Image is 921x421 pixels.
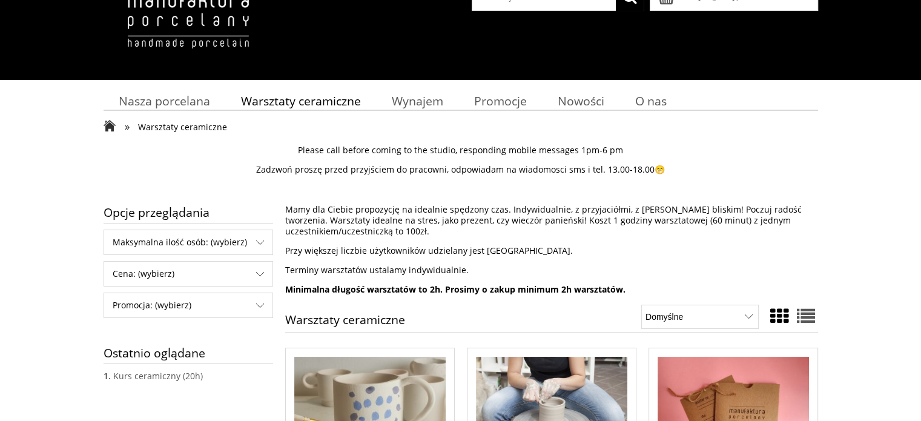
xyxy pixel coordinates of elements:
[285,314,405,332] h1: Warsztaty ceramiczne
[104,230,272,254] span: Maksymalna ilość osób: (wybierz)
[113,370,203,382] a: Kurs ceramiczny (20h)
[104,89,226,113] a: Nasza porcelana
[104,293,272,317] span: Promocja: (wybierz)
[138,121,227,133] span: Warsztaty ceramiczne
[125,119,130,133] span: »
[392,93,443,109] span: Wynajem
[285,283,626,295] strong: Minimalna długość warsztatów to 2h. Prosimy o zakup minimum 2h warsztatów.
[635,93,667,109] span: O nas
[797,303,815,328] a: Widok pełny
[542,89,619,113] a: Nowości
[104,293,273,318] div: Filtruj
[474,93,527,109] span: Promocje
[104,261,273,287] div: Filtruj
[241,93,361,109] span: Warsztaty ceramiczne
[104,262,272,286] span: Cena: (wybierz)
[119,93,210,109] span: Nasza porcelana
[619,89,682,113] a: O nas
[104,342,273,363] span: Ostatnio oglądane
[104,202,273,223] span: Opcje przeglądania
[225,89,376,113] a: Warsztaty ceramiczne
[104,230,273,255] div: Filtruj
[104,164,818,175] p: Zadzwoń proszę przed przyjściem do pracowni, odpowiadam na wiadomosci sms i tel. 13.00-18.00😁
[104,145,818,156] p: Please call before coming to the studio, responding mobile messages 1pm-6 pm
[458,89,542,113] a: Promocje
[285,265,818,276] p: Terminy warsztatów ustalamy indywidualnie.
[285,245,818,256] p: Przy większej liczbie użytkowników udzielany jest [GEOGRAPHIC_DATA].
[770,303,788,328] a: Widok ze zdjęciem
[558,93,604,109] span: Nowości
[641,305,758,329] select: Sortuj wg
[376,89,458,113] a: Wynajem
[285,204,818,237] p: Mamy dla Ciebie propozycję na idealnie spędzony czas. Indywidualnie, z przyjaciółmi, z [PERSON_NA...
